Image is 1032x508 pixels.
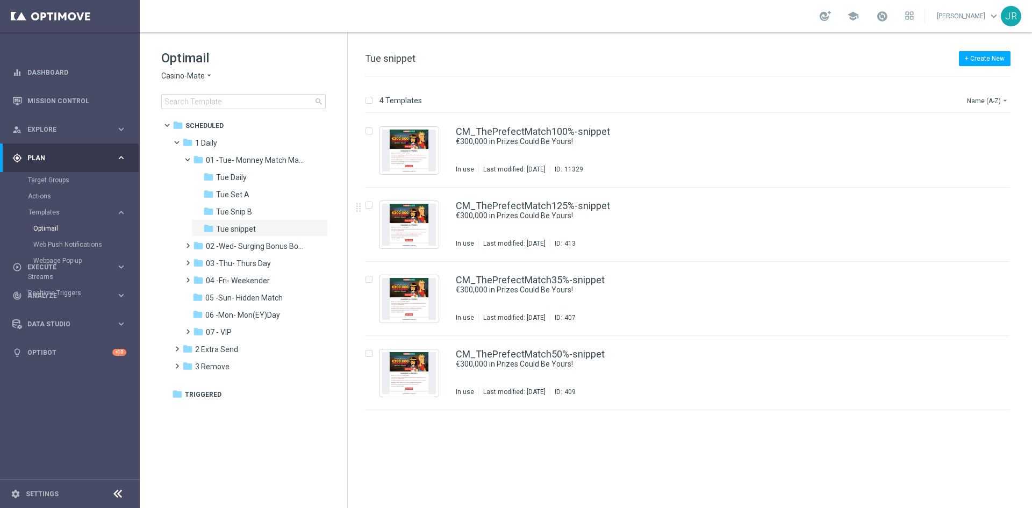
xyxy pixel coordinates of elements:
[28,192,112,201] a: Actions
[195,345,238,354] span: 2 Extra Send
[12,291,127,300] button: track_changes Analyze keyboard_arrow_right
[966,94,1010,107] button: Name (A-Z)arrow_drop_down
[382,130,436,171] img: 11329.jpeg
[456,285,940,295] a: €300,000 in Prizes Could Be Yours!
[382,352,436,394] img: 409.jpeg
[33,220,139,237] div: Optimail
[382,204,436,246] img: 413.jpeg
[456,211,940,221] a: €300,000 in Prizes Could Be Yours!
[12,153,22,163] i: gps_fixed
[182,344,193,354] i: folder
[193,275,204,285] i: folder
[193,326,204,337] i: folder
[959,51,1010,66] button: + Create New
[216,224,256,234] span: Tue snippet
[28,208,127,217] button: Templates keyboard_arrow_right
[27,155,116,161] span: Plan
[27,126,116,133] span: Explore
[161,71,205,81] span: Casino-Mate
[379,96,422,105] p: 4 Templates
[116,319,126,329] i: keyboard_arrow_right
[564,313,576,322] div: 407
[314,97,323,106] span: search
[11,489,20,499] i: settings
[203,206,214,217] i: folder
[1001,96,1009,105] i: arrow_drop_down
[192,292,203,303] i: folder
[28,172,139,188] div: Target Groups
[28,209,105,216] span: Templates
[205,293,283,303] span: 05 -Sun- Hidden Match
[12,153,116,163] div: Plan
[456,165,474,174] div: In use
[479,313,550,322] div: Last modified: [DATE]
[27,58,126,87] a: Dashboard
[205,310,280,320] span: 06 -Mon- Mon(EY)Day
[550,165,583,174] div: ID:
[550,239,576,248] div: ID:
[936,8,1001,24] a: [PERSON_NAME]keyboard_arrow_down
[216,190,249,199] span: Tue Set A
[182,137,193,148] i: folder
[193,257,204,268] i: folder
[354,188,1030,262] div: Press SPACE to select this row.
[354,262,1030,336] div: Press SPACE to select this row.
[161,94,326,109] input: Search Template
[185,390,221,399] span: Triggered
[12,68,22,77] i: equalizer
[182,361,193,371] i: folder
[28,188,139,204] div: Actions
[216,207,252,217] span: Tue Snip B
[203,223,214,234] i: folder
[12,319,116,329] div: Data Studio
[354,113,1030,188] div: Press SPACE to select this row.
[12,338,126,367] div: Optibot
[116,208,126,218] i: keyboard_arrow_right
[456,211,964,221] div: €300,000 in Prizes Could Be Yours!
[116,290,126,300] i: keyboard_arrow_right
[12,263,127,271] button: play_circle_outline Execute keyboard_arrow_right
[456,285,964,295] div: €300,000 in Prizes Could Be Yours!
[116,124,126,134] i: keyboard_arrow_right
[203,189,214,199] i: folder
[12,348,127,357] button: lightbulb Optibot +10
[456,201,610,211] a: CM_ThePrefectMatch125%-snippet
[564,388,576,396] div: 409
[550,388,576,396] div: ID:
[28,176,112,184] a: Target Groups
[203,171,214,182] i: folder
[12,68,127,77] div: equalizer Dashboard
[456,137,940,147] a: €300,000 in Prizes Could Be Yours!
[456,349,605,359] a: CM_ThePrefectMatch50%-snippet
[33,224,112,233] a: Optimail
[206,276,270,285] span: 04 -Fri- Weekender
[456,388,474,396] div: In use
[456,275,605,285] a: CM_ThePrefectMatch35%-snippet
[27,87,126,115] a: Mission Control
[12,320,127,328] button: Data Studio keyboard_arrow_right
[172,389,183,399] i: folder
[12,97,127,105] button: Mission Control
[195,138,217,148] span: 1 Daily
[12,125,116,134] div: Explore
[456,127,610,137] a: CM_ThePrefectMatch100%-snippet
[12,125,22,134] i: person_search
[382,278,436,320] img: 407.jpeg
[193,240,204,251] i: folder
[354,336,1030,410] div: Press SPACE to select this row.
[12,262,116,272] div: Execute
[12,291,116,300] div: Analyze
[988,10,1000,22] span: keyboard_arrow_down
[564,239,576,248] div: 413
[206,259,271,268] span: 03 -Thu- Thurs Day
[193,154,204,165] i: folder
[479,388,550,396] div: Last modified: [DATE]
[456,313,474,322] div: In use
[12,154,127,162] button: gps_fixed Plan keyboard_arrow_right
